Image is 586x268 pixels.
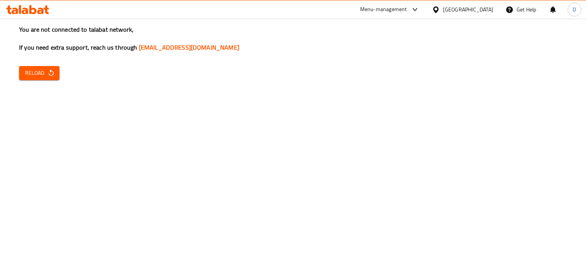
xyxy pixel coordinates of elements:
[573,5,576,14] span: D
[25,68,53,78] span: Reload
[139,42,239,53] a: [EMAIL_ADDRESS][DOMAIN_NAME]
[360,5,407,14] div: Menu-management
[19,66,60,80] button: Reload
[19,25,567,52] h3: You are not connected to talabat network, If you need extra support, reach us through
[443,5,493,14] div: [GEOGRAPHIC_DATA]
